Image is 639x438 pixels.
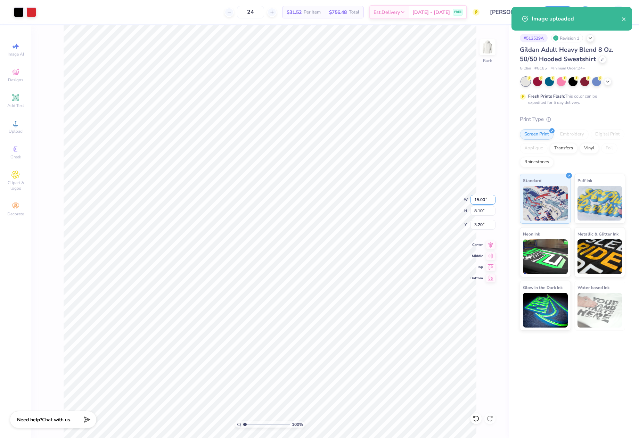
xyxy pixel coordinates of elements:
span: Designs [8,77,23,83]
div: Vinyl [580,143,599,154]
div: Screen Print [520,129,554,140]
span: Est. Delivery [374,9,400,16]
span: Top [470,265,483,270]
img: Neon Ink [523,239,568,274]
span: $756.48 [329,9,347,16]
span: Metallic & Glitter Ink [577,230,618,238]
span: Image AI [8,51,24,57]
input: Untitled Design [485,5,536,19]
div: Back [483,58,492,64]
img: Puff Ink [577,186,622,221]
span: Standard [523,177,541,184]
span: 100 % [292,421,303,428]
div: Image uploaded [532,15,622,23]
span: Total [349,9,359,16]
div: # 512529A [520,34,548,42]
button: close [622,15,626,23]
span: Gildan Adult Heavy Blend 8 Oz. 50/50 Hooded Sweatshirt [520,46,613,63]
div: Print Type [520,115,625,123]
strong: Need help? [17,416,42,423]
span: [DATE] - [DATE] [412,9,450,16]
img: Back [481,40,494,54]
div: Revision 1 [551,34,583,42]
span: Center [470,242,483,247]
input: – – [237,6,264,18]
div: Foil [601,143,617,154]
img: Standard [523,186,568,221]
div: Digital Print [591,129,624,140]
span: Decorate [7,211,24,217]
span: Middle [470,254,483,258]
span: Puff Ink [577,177,592,184]
img: Glow in the Dark Ink [523,293,568,328]
div: Transfers [550,143,577,154]
span: Gildan [520,66,531,72]
span: Glow in the Dark Ink [523,284,563,291]
div: This color can be expedited for 5 day delivery. [528,93,614,106]
span: Minimum Order: 24 + [550,66,585,72]
div: Applique [520,143,548,154]
strong: Fresh Prints Flash: [528,93,565,99]
span: Bottom [470,276,483,281]
span: Per Item [304,9,321,16]
img: Water based Ink [577,293,622,328]
span: # G185 [534,66,547,72]
span: Chat with us. [42,416,71,423]
span: Greek [10,154,21,160]
div: Embroidery [556,129,589,140]
span: Upload [9,129,23,134]
img: Metallic & Glitter Ink [577,239,622,274]
span: Water based Ink [577,284,609,291]
span: Neon Ink [523,230,540,238]
span: $31.52 [287,9,302,16]
span: Clipart & logos [3,180,28,191]
span: FREE [454,10,461,15]
div: Rhinestones [520,157,554,167]
span: Add Text [7,103,24,108]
